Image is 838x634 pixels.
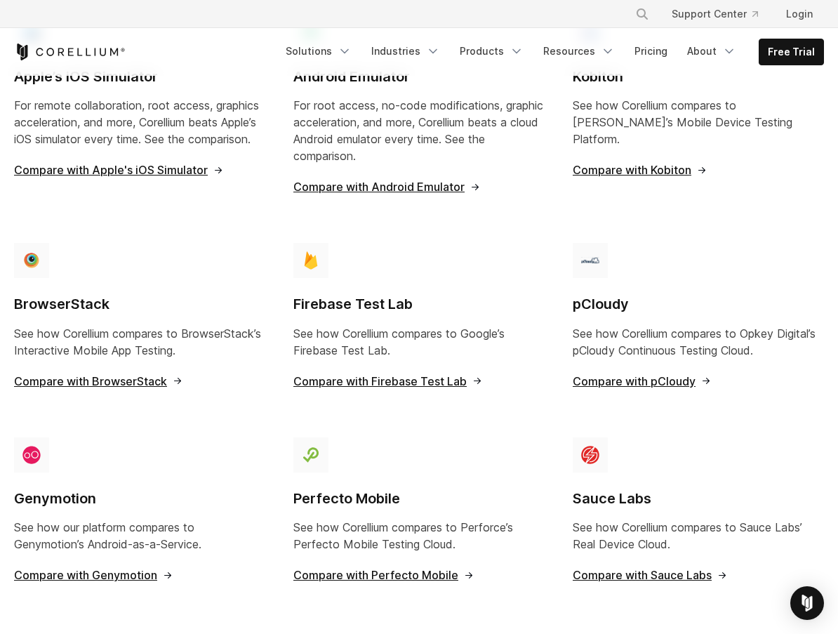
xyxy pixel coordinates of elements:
[293,489,545,508] h4: Perfecto Mobile
[535,39,623,64] a: Resources
[279,4,559,216] a: compare_android Android Emulator For root access, no-code modifications, graphic acceleration, an...
[14,44,126,60] a: Corellium Home
[14,519,265,553] p: See how our platform compares to Genymotion’s Android-as-a-Service.
[14,489,265,508] h4: Genymotion
[293,67,545,86] h4: Android Emulator
[581,446,599,464] img: compare_saucelabs
[293,181,481,192] span: Compare with Android Emulator
[451,39,532,64] a: Products
[618,1,824,27] div: Navigation Menu
[679,39,745,64] a: About
[14,97,265,147] p: For remote collaboration, root access, graphics acceleration, and more, Corellium beats Apple’s i...
[573,325,824,359] p: See how Corellium compares to Opkey Digital’s pCloudy Continuous Testing Cloud.
[559,426,838,604] a: compare_saucelabs Sauce Labs See how Corellium compares to Sauce Labs’ Real Device Cloud. Compare...
[630,1,655,27] button: Search
[14,295,265,314] h4: BrowserStack
[293,325,545,359] p: See how Corellium compares to Google’s Firebase Test Lab.
[22,446,41,464] img: compare_genymotion
[573,97,824,147] p: See how Corellium compares to [PERSON_NAME]’s Mobile Device Testing Platform.
[573,376,712,387] span: Compare with pCloudy
[573,489,824,508] h4: Sauce Labs
[363,39,448,64] a: Industries
[293,295,545,314] h4: Firebase Test Lab
[22,251,41,270] img: compare_browserstack
[581,251,599,270] img: compare_pcloudy
[302,446,320,464] img: compare_perfecto
[293,519,545,553] p: See how Corellium compares to Perforce’s Perfecto Mobile Testing Cloud.
[279,232,559,409] a: compare_firebase Firebase Test Lab See how Corellium compares to Google’s Firebase Test Lab. Comp...
[302,251,320,270] img: compare_firebase
[14,67,265,86] h4: Apple’s iOS Simulator
[573,569,728,581] span: Compare with Sauce Labs
[759,39,823,65] a: Free Trial
[573,67,824,86] h4: Kobiton
[293,376,483,387] span: Compare with Firebase Test Lab
[277,39,824,65] div: Navigation Menu
[559,4,838,216] a: compare_kobiton Kobiton See how Corellium compares to [PERSON_NAME]’s Mobile Device Testing Platf...
[277,39,360,64] a: Solutions
[14,376,183,387] span: Compare with BrowserStack
[660,1,769,27] a: Support Center
[573,519,824,553] p: See how Corellium compares to Sauce Labs’ Real Device Cloud.
[790,586,824,620] div: Open Intercom Messenger
[14,164,224,176] span: Compare with Apple's iOS Simulator
[775,1,824,27] a: Login
[293,569,474,581] span: Compare with Perfecto Mobile
[573,164,707,176] span: Compare with Kobiton
[559,232,838,409] a: compare_pcloudy pCloudy See how Corellium compares to Opkey Digital’s pCloudy Continuous Testing ...
[293,97,545,164] p: For root access, no-code modifications, graphic acceleration, and more, Corellium beats a cloud A...
[279,426,559,604] a: compare_perfecto Perfecto Mobile See how Corellium compares to Perforce’s Perfecto Mobile Testing...
[14,569,173,581] span: Compare with Genymotion
[573,295,824,314] h4: pCloudy
[14,325,265,359] p: See how Corellium compares to BrowserStack’s Interactive Mobile App Testing.
[626,39,676,64] a: Pricing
